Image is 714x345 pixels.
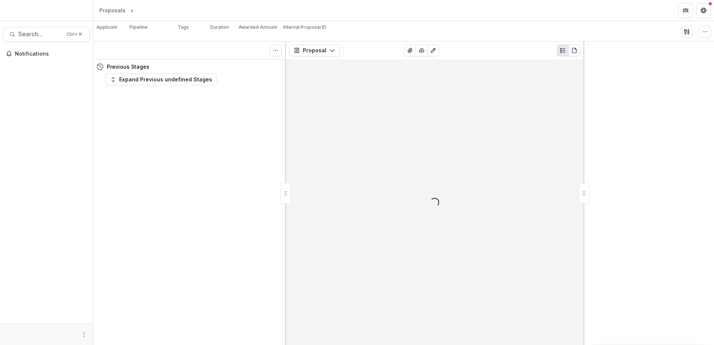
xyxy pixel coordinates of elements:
div: Ctrl + K [65,30,84,38]
button: PDF view [568,44,580,56]
nav: breadcrumb [96,5,167,16]
span: Search... [18,31,62,38]
h4: Previous Stages [107,63,149,71]
button: View Attached Files [404,44,416,56]
button: Toggle View Cancelled Tasks [270,44,282,56]
p: Duration [210,24,229,31]
p: Tags [178,24,189,31]
button: Edit as form [427,44,439,56]
button: Partners [678,3,693,18]
button: Plaintext view [557,44,569,56]
span: Notifications [15,51,87,57]
div: Proposals [99,6,125,14]
button: Get Help [696,3,711,18]
button: Proposal [289,44,340,56]
p: Awarded Amount [239,24,277,31]
a: Proposals [96,5,128,16]
p: Internal Proposal ID [283,24,326,31]
button: Search... [3,27,90,42]
button: Notifications [3,48,90,60]
button: More [80,330,89,339]
p: Applicant [96,24,117,31]
button: Expand Previous undefined Stages [105,74,217,86]
p: Pipeline [130,24,148,31]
